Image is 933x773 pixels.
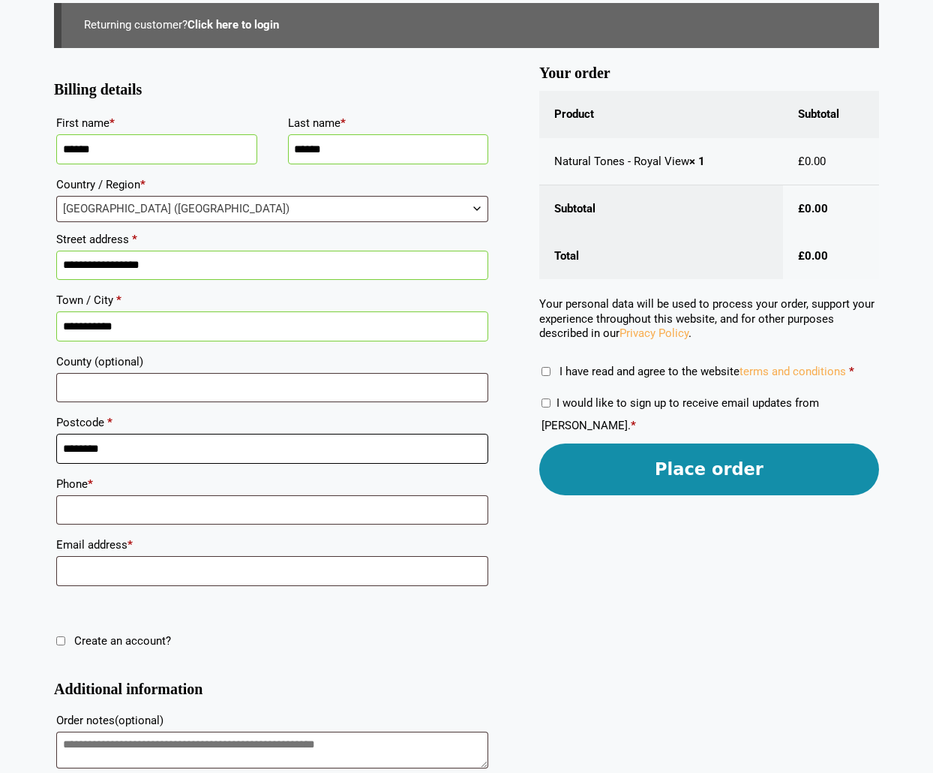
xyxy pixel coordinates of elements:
label: I would like to sign up to receive email updates from [PERSON_NAME]. [541,396,819,432]
span: (optional) [115,714,163,727]
input: I would like to sign up to receive email updates from [PERSON_NAME]. [541,399,550,408]
label: Order notes [56,709,488,732]
th: Subtotal [783,91,879,138]
th: Subtotal [539,185,783,233]
td: Natural Tones - Royal View [539,138,783,186]
a: Privacy Policy [619,326,688,340]
span: United Kingdom (UK) [57,197,487,221]
th: Product [539,91,783,138]
th: Total [539,233,783,280]
span: £ [798,202,805,215]
label: First name [56,112,257,134]
bdi: 0.00 [798,155,826,168]
h3: Your order [539,71,879,77]
label: Town / City [56,289,488,311]
p: Your personal data will be used to process your order, support your experience throughout this we... [539,297,879,341]
label: Country / Region [56,173,488,196]
label: Email address [56,534,488,556]
bdi: 0.00 [798,249,828,263]
label: Street address [56,228,488,251]
label: Phone [56,473,488,495]
span: £ [798,155,805,168]
div: Returning customer? [54,3,879,48]
bdi: 0.00 [798,202,828,215]
a: terms and conditions [739,365,846,378]
input: I have read and agree to the websiteterms and conditions * [541,367,550,376]
abbr: required [849,365,854,378]
label: County [56,350,488,373]
span: Create an account? [74,634,171,648]
span: Country / Region [56,196,488,222]
h3: Additional information [54,687,490,693]
span: (optional) [94,355,143,368]
a: Click here to login [187,18,279,32]
h3: Billing details [54,87,490,93]
button: Place order [539,444,879,495]
label: Last name [288,112,489,134]
input: Create an account? [56,636,65,645]
span: £ [798,249,805,263]
span: I have read and agree to the website [559,365,846,378]
label: Postcode [56,411,488,434]
strong: × 1 [689,155,705,168]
